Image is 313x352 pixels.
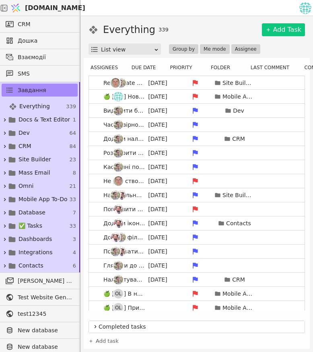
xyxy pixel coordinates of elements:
button: Assignees [88,63,125,72]
a: 🍏 [iOS] В нагоді немає лінка на прослуховування розмовиOlMobile App To-Do [89,287,305,301]
a: Test Website General template [2,291,78,304]
div: [DATE] [140,247,176,256]
span: ✅ Tasks [19,222,42,230]
span: 33 [69,222,76,230]
a: Додати наллаштування, щоб якщо не вибрано причини втрати, не можна закрити НагодуAd[DATE]CRM [89,132,305,146]
span: 339 [66,103,76,111]
div: [DATE] [140,79,176,87]
span: 7 [73,209,76,217]
img: Ad [111,190,120,200]
span: Mass Email [19,169,50,177]
span: CRM [19,142,31,150]
span: Dev [19,129,30,137]
a: Взаємодії [2,51,78,64]
button: Priority [167,63,199,72]
span: New database [18,343,74,351]
span: [PERSON_NAME] розсилки [18,277,74,285]
a: SMS [2,67,78,80]
p: Dev [233,107,244,115]
span: Integrations [19,248,52,257]
button: Assignee [231,44,260,54]
span: Everything [19,102,50,111]
a: Глянути до контактів 149 проєктуAd[DATE] [89,259,305,272]
span: 3 [73,235,76,243]
a: [DOMAIN_NAME] [8,0,80,16]
a: Показувати акції в результатах пошукуAdХр[DATE] [89,245,305,258]
a: Додати іконки на картку контактуХр[DATE]Contacts [89,216,305,230]
button: Group by [169,44,198,54]
div: [DATE] [140,163,176,171]
span: Completed tasks [99,323,301,331]
a: 🍏 [iOS] Новий дизайн Взаємодійih[DATE]Mobile App To-Do [89,90,305,103]
span: 1 [73,116,76,124]
p: Mobile App To-Do [222,290,255,298]
a: Завдання [2,84,78,97]
span: 33 [69,196,76,204]
img: Хр [113,204,123,214]
span: CRM [18,20,31,29]
button: Me mode [200,44,230,54]
span: 21 [69,182,76,190]
p: Site Builder [222,79,255,87]
a: Видалити базу зайву або ж зробити видалення (через смітник можна пізніше)Ad[DATE]Dev [89,104,305,117]
div: Folder [203,63,243,72]
a: New database [2,324,78,337]
div: [DATE] [140,191,176,200]
p: CRM [232,135,245,143]
button: Due date [129,63,163,72]
span: Docs & Text Editor [19,115,70,124]
div: [DATE] [140,261,176,270]
a: test12345 [2,307,78,320]
img: Ad [116,78,126,88]
div: [DATE] [140,205,176,214]
span: 4 [73,249,76,257]
span: Contacts [19,261,43,270]
span: Database [19,208,45,217]
div: [DATE] [140,233,176,242]
span: Site Builder [19,155,51,164]
span: 23 [69,156,76,164]
span: Ol [113,289,123,298]
img: Хр [116,190,126,200]
span: 64 [69,129,76,137]
img: Ad [111,247,120,256]
img: Ad [113,134,123,144]
a: На мобільному в товарах не свайпиться вертикально по фотоAdХр[DATE]Site Builder [89,188,305,202]
div: Last comment [246,63,299,72]
p: Site Builder [222,191,255,200]
img: Ad [113,261,123,270]
span: Взаємодії [18,53,74,62]
div: [DATE] [140,177,176,185]
img: 5aac599d017e95b87b19a5333d21c178 [299,2,311,14]
div: [DATE] [140,219,176,228]
a: Real estate projectРоAd[DATE]Site Builder [89,76,305,90]
p: Mobile App To-Do [222,93,255,101]
div: List view [101,44,154,55]
img: Хр [113,218,123,228]
p: Contacts [226,219,251,228]
img: Ро [113,176,123,186]
img: Ad [116,233,126,242]
img: Ad [113,120,123,130]
a: Додати фільтр АкціяХрAd[DATE] [89,231,305,244]
span: 84 [69,142,76,150]
a: Час невірно ставитьAd[DATE] [89,118,305,132]
div: [DATE] [140,149,176,157]
div: [DATE] [140,276,176,284]
a: Поправити Made in Svit бейджикХр[DATE] [89,202,305,216]
div: [DATE] [140,121,176,129]
img: Ad [113,106,123,115]
span: Завдання [18,86,46,95]
a: [PERSON_NAME] розсилки [2,274,78,287]
h1: Everything [103,23,155,37]
a: Налаштування, щоб коли не виконані задачі, не можна закрити НагодуAd[DATE]CRM [89,273,305,286]
span: New database [18,326,74,335]
a: CRM [2,18,78,31]
a: Add task [89,337,119,345]
span: Дошка [18,37,74,45]
div: [DATE] [140,93,176,101]
button: Folder [208,63,237,72]
img: Хр [111,233,120,242]
span: Mobile App To-Do [19,195,68,204]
